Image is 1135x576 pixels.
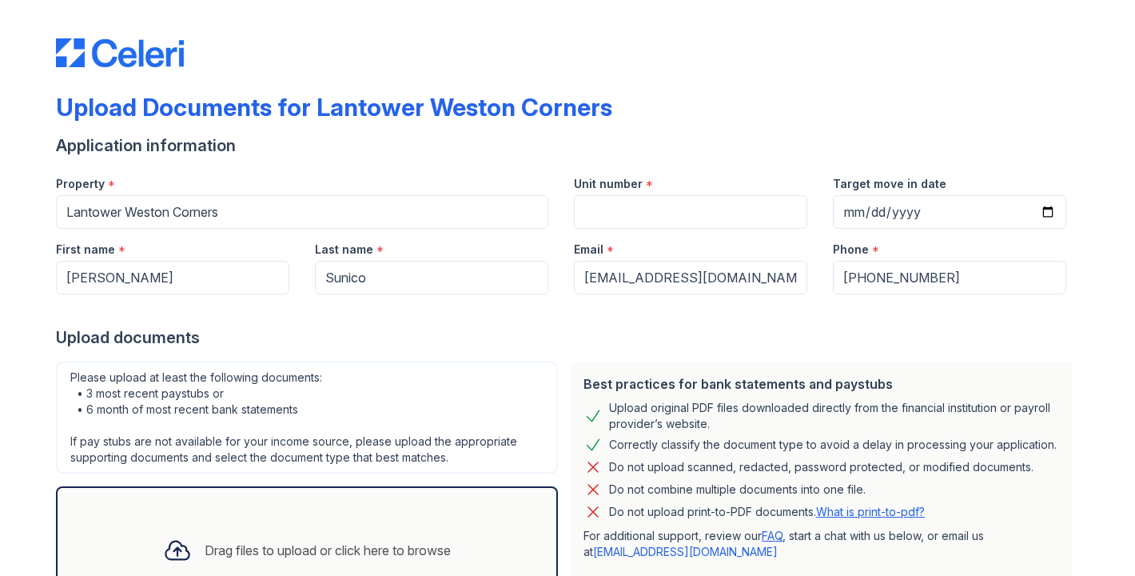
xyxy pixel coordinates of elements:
[833,176,946,192] label: Target move in date
[56,38,184,67] img: CE_Logo_Blue-a8612792a0a2168367f1c8372b55b34899dd931a85d93a1a3d3e32e68fde9ad4.png
[56,134,1079,157] div: Application information
[609,400,1060,432] div: Upload original PDF files downloaded directly from the financial institution or payroll provider’...
[574,242,603,258] label: Email
[609,504,925,520] p: Do not upload print-to-PDF documents.
[583,528,1060,560] p: For additional support, review our , start a chat with us below, or email us at
[205,541,451,560] div: Drag files to upload or click here to browse
[833,242,869,258] label: Phone
[593,545,778,558] a: [EMAIL_ADDRESS][DOMAIN_NAME]
[315,242,373,258] label: Last name
[56,242,115,258] label: First name
[574,176,643,192] label: Unit number
[56,326,1079,349] div: Upload documents
[609,435,1057,454] div: Correctly classify the document type to avoid a delay in processing your application.
[816,505,925,518] a: What is print-to-pdf?
[56,176,105,192] label: Property
[583,374,1060,394] div: Best practices for bank statements and paystubs
[762,529,783,542] a: FAQ
[56,93,612,122] div: Upload Documents for Lantower Weston Corners
[609,458,1033,477] div: Do not upload scanned, redacted, password protected, or modified documents.
[56,362,558,474] div: Please upload at least the following documents: • 3 most recent paystubs or • 6 month of most rec...
[609,480,866,499] div: Do not combine multiple documents into one file.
